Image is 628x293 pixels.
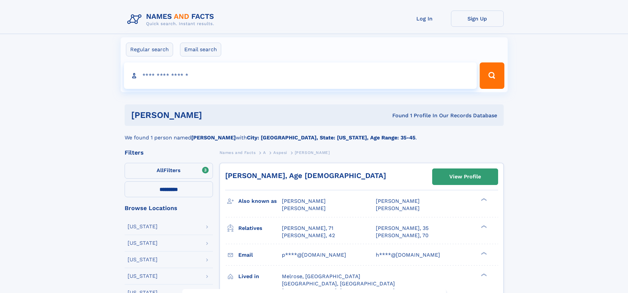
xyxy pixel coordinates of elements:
[125,150,213,156] div: Filters
[238,249,282,261] h3: Email
[398,11,451,27] a: Log In
[480,62,504,89] button: Search Button
[282,273,360,279] span: Melrose, [GEOGRAPHIC_DATA]
[263,150,266,155] span: A
[479,224,487,229] div: ❯
[376,232,429,239] a: [PERSON_NAME], 70
[479,251,487,255] div: ❯
[238,271,282,282] h3: Lived in
[125,205,213,211] div: Browse Locations
[125,11,220,28] img: Logo Names and Facts
[128,224,158,229] div: [US_STATE]
[297,112,497,119] div: Found 1 Profile In Our Records Database
[157,167,164,173] span: All
[238,223,282,234] h3: Relatives
[433,169,498,185] a: View Profile
[263,148,266,157] a: A
[282,280,395,287] span: [GEOGRAPHIC_DATA], [GEOGRAPHIC_DATA]
[479,273,487,277] div: ❯
[125,126,504,142] div: We found 1 person named with .
[247,134,415,141] b: City: [GEOGRAPHIC_DATA], State: [US_STATE], Age Range: 35-45
[282,225,333,232] a: [PERSON_NAME], 71
[126,43,173,56] label: Regular search
[376,198,420,204] span: [PERSON_NAME]
[376,205,420,211] span: [PERSON_NAME]
[124,62,477,89] input: search input
[128,257,158,262] div: [US_STATE]
[220,148,256,157] a: Names and Facts
[131,111,297,119] h1: [PERSON_NAME]
[479,198,487,202] div: ❯
[295,150,330,155] span: [PERSON_NAME]
[180,43,221,56] label: Email search
[225,171,386,180] a: [PERSON_NAME], Age [DEMOGRAPHIC_DATA]
[273,148,287,157] a: Aspesi
[282,198,326,204] span: [PERSON_NAME]
[238,196,282,207] h3: Also known as
[125,163,213,179] label: Filters
[282,205,326,211] span: [PERSON_NAME]
[128,274,158,279] div: [US_STATE]
[376,225,429,232] a: [PERSON_NAME], 35
[191,134,236,141] b: [PERSON_NAME]
[449,169,481,184] div: View Profile
[128,240,158,246] div: [US_STATE]
[282,232,335,239] a: [PERSON_NAME], 42
[273,150,287,155] span: Aspesi
[451,11,504,27] a: Sign Up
